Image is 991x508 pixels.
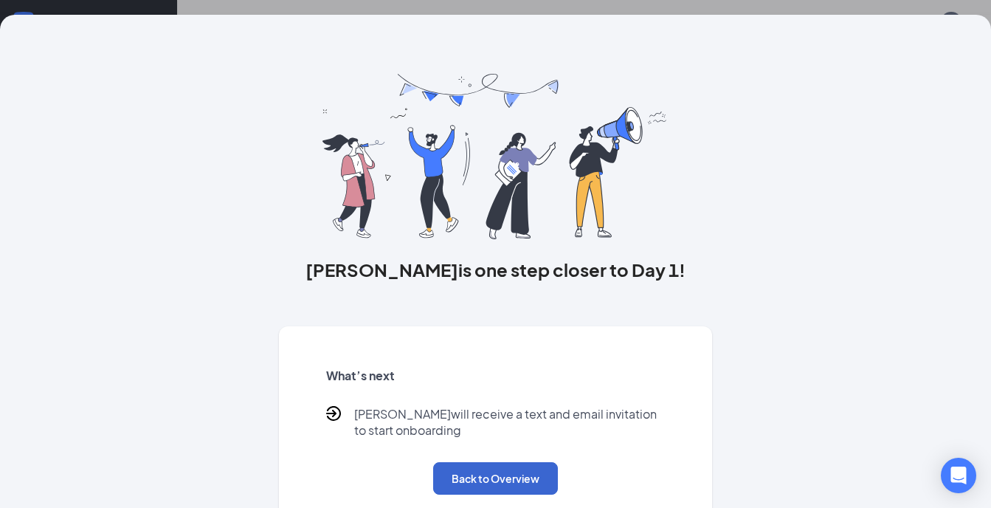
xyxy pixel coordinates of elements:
[326,368,665,384] h5: What’s next
[322,74,669,239] img: you are all set
[433,462,558,495] button: Back to Overview
[941,458,976,493] div: Open Intercom Messenger
[354,406,665,439] p: [PERSON_NAME] will receive a text and email invitation to start onboarding
[279,257,712,282] h3: [PERSON_NAME] is one step closer to Day 1!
